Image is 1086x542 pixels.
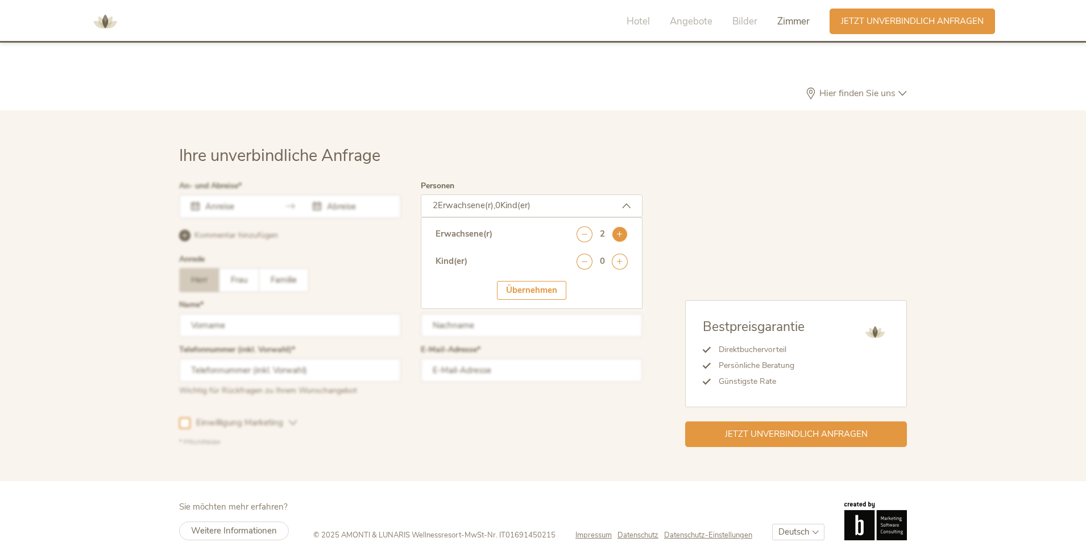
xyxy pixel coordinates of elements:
[421,182,454,190] label: Personen
[617,530,658,540] span: Datenschutz
[495,200,500,211] span: 0
[711,342,805,358] li: Direktbuchervorteil
[433,200,438,211] span: 2
[461,530,465,540] span: -
[575,530,612,540] span: Impressum
[711,374,805,390] li: Günstigste Rate
[179,144,380,167] span: Ihre unverbindliche Anfrage
[725,428,868,440] span: Jetzt unverbindlich anfragen
[816,89,898,98] span: Hier finden Sie uns
[703,318,805,336] span: Bestpreisgarantie
[88,17,122,25] a: AMONTI & LUNARIS Wellnessresort
[664,530,752,540] a: Datenschutz-Einstellungen
[844,502,907,540] img: Brandnamic GmbH | Leading Hospitality Solutions
[861,318,889,346] img: AMONTI & LUNARIS Wellnessresort
[497,281,566,300] div: Übernehmen
[575,530,617,540] a: Impressum
[711,358,805,374] li: Persönliche Beratung
[617,530,664,540] a: Datenschutz
[88,5,122,39] img: AMONTI & LUNARIS Wellnessresort
[465,530,556,540] span: MwSt-Nr. IT01691450215
[600,228,605,240] div: 2
[841,15,984,27] span: Jetzt unverbindlich anfragen
[627,15,650,28] span: Hotel
[500,200,530,211] span: Kind(er)
[670,15,712,28] span: Angebote
[179,522,289,540] a: Weitere Informationen
[191,525,277,536] span: Weitere Informationen
[313,530,461,540] span: © 2025 AMONTI & LUNARIS Wellnessresort
[600,255,605,267] div: 0
[438,200,495,211] span: Erwachsene(r),
[777,15,810,28] span: Zimmer
[436,228,492,240] div: Erwachsene(r)
[436,255,467,267] div: Kind(er)
[179,501,288,512] span: Sie möchten mehr erfahren?
[732,15,757,28] span: Bilder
